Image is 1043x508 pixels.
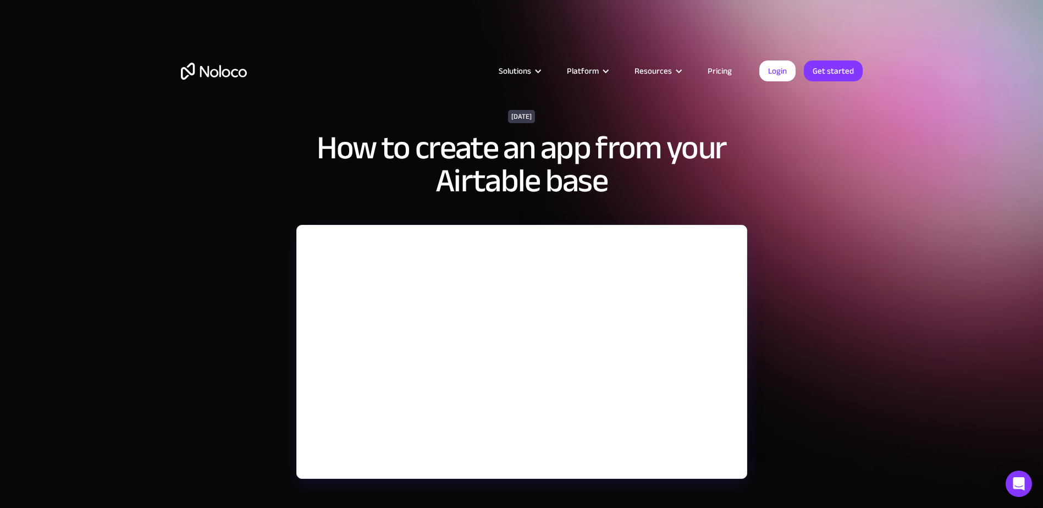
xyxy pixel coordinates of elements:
div: Resources [634,64,672,78]
div: Solutions [499,64,531,78]
div: Open Intercom Messenger [1006,471,1032,497]
iframe: YouTube embed [297,225,747,478]
div: Platform [553,64,621,78]
div: Resources [621,64,694,78]
a: Pricing [694,64,746,78]
a: Login [759,60,796,81]
a: home [181,63,247,80]
div: Platform [567,64,599,78]
div: Solutions [485,64,553,78]
h1: How to create an app from your Airtable base [302,131,742,197]
a: Get started [804,60,863,81]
